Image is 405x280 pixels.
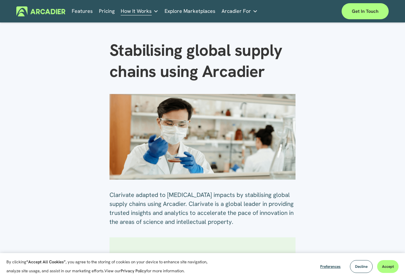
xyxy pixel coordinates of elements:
strong: “Accept All Cookies” [26,259,66,265]
button: Preferences [315,260,345,273]
span: Arcadier For [222,7,251,16]
a: Get in touch [342,3,389,19]
a: folder dropdown [222,6,258,16]
a: folder dropdown [121,6,158,16]
span: How It Works [121,7,152,16]
a: Explore Marketplaces [165,6,215,16]
a: Privacy Policy [121,268,146,274]
span: Decline [355,264,368,269]
h1: Stabilising global supply chains using Arcadier [109,39,296,82]
p: By clicking , you agree to the storing of cookies on your device to enhance site navigation, anal... [6,258,215,276]
img: Arcadier [16,6,65,16]
p: Clarivate adapted to [MEDICAL_DATA] impacts by stabilising global supply chains using Arcadier. C... [109,191,296,226]
a: Pricing [99,6,115,16]
a: Features [72,6,93,16]
iframe: Chat Widget [373,249,405,280]
span: Preferences [320,264,341,269]
button: Decline [350,260,373,273]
